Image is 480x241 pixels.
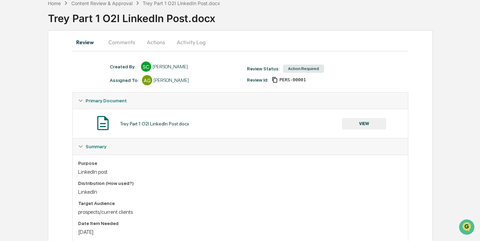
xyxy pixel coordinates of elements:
div: Summary [73,138,408,155]
div: We're available if you need us! [23,59,86,64]
div: [DATE] [78,229,403,235]
span: Preclearance [14,86,44,92]
div: [PERSON_NAME] [154,78,189,83]
button: Activity Log [171,34,211,50]
div: Trey Part 1 O2I LinkedIn Post.docx [48,7,480,24]
p: How can we help? [7,14,124,25]
div: Home [48,0,61,6]
div: Content Review & Approval [71,0,132,6]
button: Comments [103,34,141,50]
div: prospects/current clients [78,209,403,215]
div: Trey Part 1 O2I LinkedIn Post.docx [120,121,189,126]
div: secondary tabs example [72,34,408,50]
div: Trey Part 1 O2I LinkedIn Post.docx [143,0,220,6]
div: Primary Document [73,109,408,138]
div: Action Required [283,65,324,73]
div: Primary Document [73,92,408,109]
div: LinkedIn post. [78,169,403,175]
a: 🗄️Attestations [47,83,87,95]
span: Attestations [56,86,84,92]
iframe: Open customer support [458,219,477,237]
div: Start new chat [23,52,111,59]
span: Pylon [68,115,82,120]
a: 🔎Data Lookup [4,96,46,108]
a: Powered byPylon [48,115,82,120]
div: Assigned To: [110,78,139,83]
div: Created By: ‎ ‎ [110,64,138,69]
div: Date Item Needed [78,221,403,226]
div: 🔎 [7,99,12,105]
button: Actions [141,34,171,50]
span: Summary [86,144,106,149]
div: 🖐️ [7,86,12,92]
button: Review [72,34,103,50]
div: [PERSON_NAME] [153,64,188,69]
img: 1746055101610-c473b297-6a78-478c-a979-82029cc54cd1 [7,52,19,64]
div: Purpose [78,160,403,166]
div: Distribution (How used?) [78,180,403,186]
span: Data Lookup [14,99,43,105]
div: Target Audience [78,201,403,206]
span: Primary Document [86,98,127,103]
div: Review Id: [247,77,268,83]
div: LinkedIn [78,189,403,195]
button: VIEW [342,118,386,130]
img: Document Icon [94,115,111,132]
div: Review Status: [247,66,280,71]
button: Start new chat [115,54,124,62]
span: f0be29dd-615b-4b4c-8ee7-e3b5a63640cf [279,77,306,83]
div: 🗄️ [49,86,55,92]
div: SC [141,62,151,72]
div: AG [142,75,152,85]
a: 🖐️Preclearance [4,83,47,95]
